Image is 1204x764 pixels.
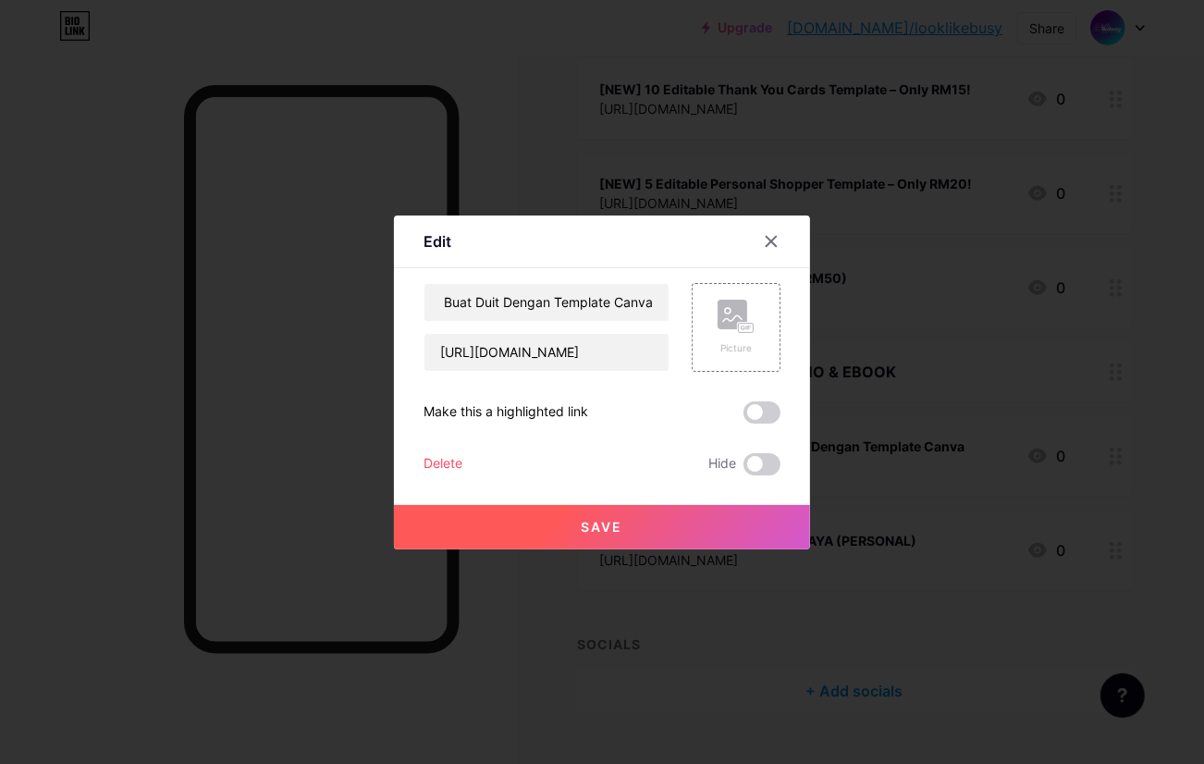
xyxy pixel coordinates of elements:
span: Save [582,519,623,535]
div: Edit [424,230,451,253]
div: Delete [424,453,462,475]
div: Make this a highlighted link [424,401,588,424]
div: Picture [718,341,755,355]
button: Save [394,505,810,549]
input: URL [424,334,669,371]
span: Hide [708,453,736,475]
input: Title [424,284,669,321]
